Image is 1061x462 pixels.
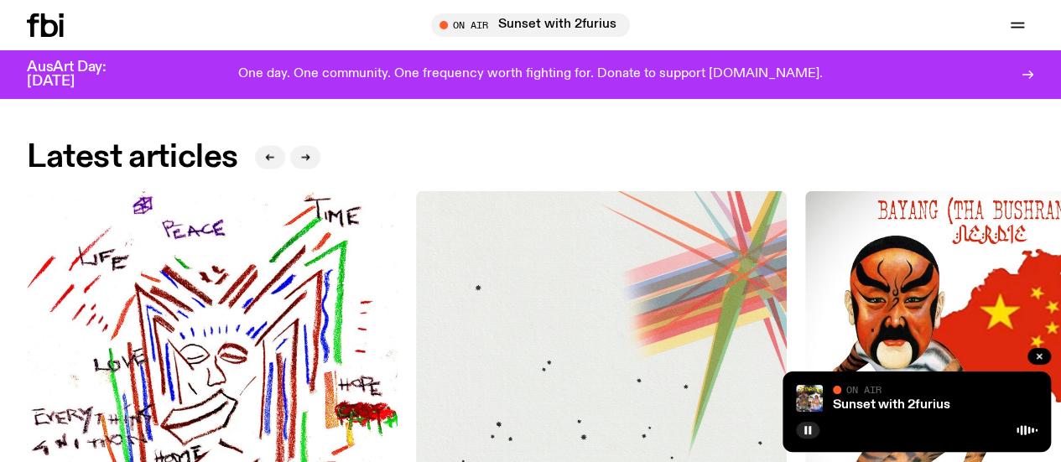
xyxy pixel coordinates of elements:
p: One day. One community. One frequency worth fighting for. Donate to support [DOMAIN_NAME]. [238,67,823,82]
h2: Latest articles [27,143,238,173]
h3: AusArt Day: [DATE] [27,60,134,89]
img: In the style of cheesy 2000s hip hop mixtapes - Mateo on the left has his hands clapsed in prayer... [796,385,823,412]
button: On AirSunset with 2furius [431,13,630,37]
span: On Air [846,384,882,395]
a: Sunset with 2furius [833,398,950,412]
